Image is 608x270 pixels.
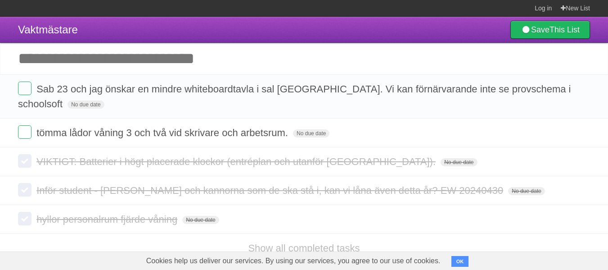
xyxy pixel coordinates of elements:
[18,183,32,197] label: Done
[18,23,78,36] span: Vaktmästare
[36,156,438,167] span: VIKTIGT: Batterier i högt placerade klockor (entréplan och utanför [GEOGRAPHIC_DATA]).
[248,243,360,254] a: Show all completed tasks
[18,125,32,139] label: Done
[18,83,571,110] span: Sab 23 och jag önskar en mindre whiteboardtavla i sal [GEOGRAPHIC_DATA]. Vi kan förnärvarande int...
[36,214,180,225] span: hyllor personalrum fjärde våning
[18,82,32,95] label: Done
[18,154,32,168] label: Done
[137,252,450,270] span: Cookies help us deliver our services. By using our services, you agree to our use of cookies.
[18,212,32,225] label: Done
[293,129,329,137] span: No due date
[441,158,477,166] span: No due date
[549,25,580,34] b: This List
[68,101,104,109] span: No due date
[508,187,545,195] span: No due date
[182,216,219,224] span: No due date
[36,127,290,138] span: tömma lådor våning 3 och två vid skrivare och arbetsrum.
[510,21,590,39] a: SaveThis List
[36,185,505,196] span: Inför student - [PERSON_NAME] och kannorna som de ska stå i, kan vi låna även detta år? EW 20240430
[451,256,469,267] button: OK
